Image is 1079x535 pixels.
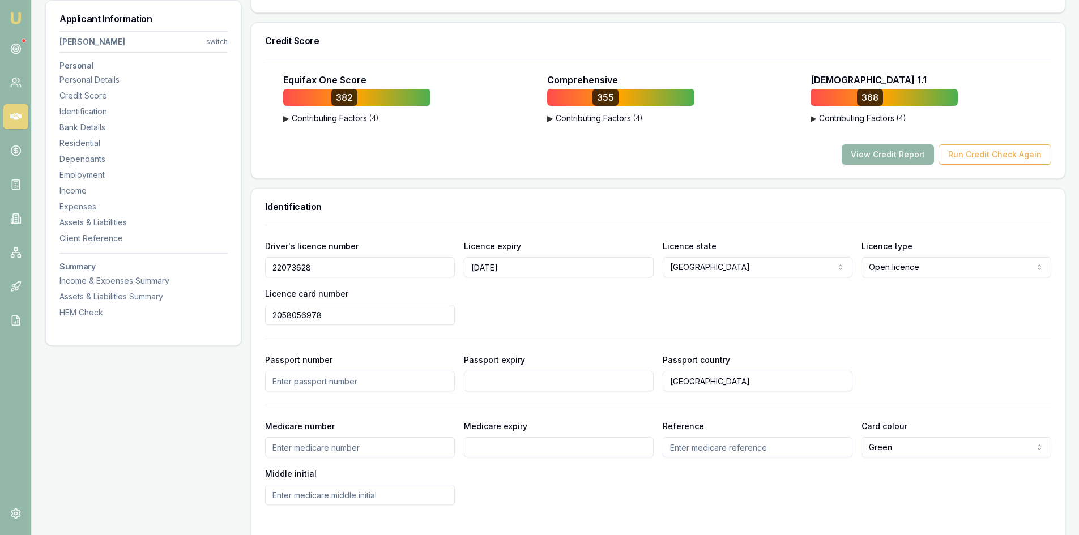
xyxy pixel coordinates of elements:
button: ▶Contributing Factors(4) [283,113,430,124]
label: Medicare expiry [464,421,527,431]
button: ▶Contributing Factors(4) [811,113,958,124]
div: Income [59,185,228,196]
input: Enter driver's licence card number [265,305,455,325]
h3: Personal [59,62,228,70]
p: [DEMOGRAPHIC_DATA] 1.1 [811,73,927,87]
label: Passport country [663,355,730,365]
img: emu-icon-u.png [9,11,23,25]
label: Middle initial [265,469,317,478]
div: 382 [331,89,357,106]
div: Client Reference [59,233,228,244]
span: ▶ [283,113,289,124]
span: ( 4 ) [633,114,642,123]
span: ▶ [547,113,553,124]
span: ( 4 ) [897,114,906,123]
h3: Credit Score [265,36,1051,45]
div: 355 [592,89,619,106]
div: 368 [857,89,883,106]
h3: Identification [265,202,1051,211]
input: Enter passport country [663,371,852,391]
div: Residential [59,138,228,149]
label: Licence expiry [464,241,521,251]
input: Enter medicare reference [663,437,852,457]
div: Bank Details [59,122,228,133]
div: Identification [59,106,228,117]
div: Dependants [59,153,228,165]
div: [PERSON_NAME] [59,36,125,48]
label: Licence type [862,241,912,251]
div: HEM Check [59,307,228,318]
button: Run Credit Check Again [939,144,1051,165]
div: Credit Score [59,90,228,101]
button: View Credit Report [842,144,934,165]
div: Assets & Liabilities [59,217,228,228]
p: Equifax One Score [283,73,366,87]
label: Licence card number [265,289,348,298]
label: Medicare number [265,421,335,431]
div: Personal Details [59,74,228,85]
button: ▶Contributing Factors(4) [547,113,694,124]
div: Income & Expenses Summary [59,275,228,286]
h3: Summary [59,263,228,271]
input: Enter driver's licence number [265,257,455,277]
label: Driver's licence number [265,241,359,251]
input: Enter passport number [265,371,455,391]
input: Enter medicare middle initial [265,485,455,505]
label: Card colour [862,421,907,431]
div: Expenses [59,201,228,212]
label: Licence state [663,241,717,251]
div: Assets & Liabilities Summary [59,291,228,302]
div: switch [206,37,228,46]
label: Passport number [265,355,332,365]
h3: Applicant Information [59,14,228,23]
input: Enter medicare number [265,437,455,457]
label: Passport expiry [464,355,525,365]
p: Comprehensive [547,73,618,87]
span: ▶ [811,113,817,124]
label: Reference [663,421,704,431]
div: Employment [59,169,228,181]
span: ( 4 ) [369,114,378,123]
